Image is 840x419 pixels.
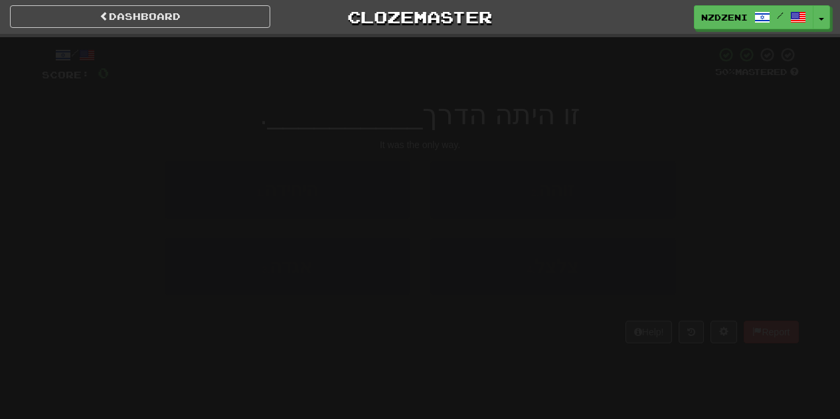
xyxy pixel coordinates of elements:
span: 0 [473,35,484,51]
small: 1 . [256,187,264,198]
small: 4 . [527,264,535,275]
a: Dashboard [10,5,270,28]
span: 10 [649,35,672,51]
button: Round history (alt+y) [679,321,704,343]
button: Help! [626,321,673,343]
span: צלצל [535,256,578,277]
span: Score: [42,69,90,80]
button: 3.אגדה [165,238,410,295]
div: It was the only way. [42,138,799,151]
span: nzdzeni [701,11,748,23]
span: זו היתה הדרך [422,99,580,130]
div: Mastered [715,66,799,78]
a: nzdzeni / [694,5,813,29]
span: אגדה [270,256,312,277]
span: 50 % [715,66,735,77]
button: 2.זוהה [430,161,676,218]
span: / [777,11,784,20]
small: 2 . [531,187,539,198]
span: 0 [98,64,109,81]
button: 1.היחידה [165,161,410,218]
small: 3 . [262,264,270,275]
button: 4.צלצל [430,238,676,295]
span: זוהה [539,179,574,200]
span: היחידה [264,179,318,200]
span: __________ [268,99,423,130]
a: Clozemaster [290,5,550,29]
div: / [42,46,109,63]
span: . [260,99,268,130]
button: Report [744,321,798,343]
span: 0 [259,35,270,51]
